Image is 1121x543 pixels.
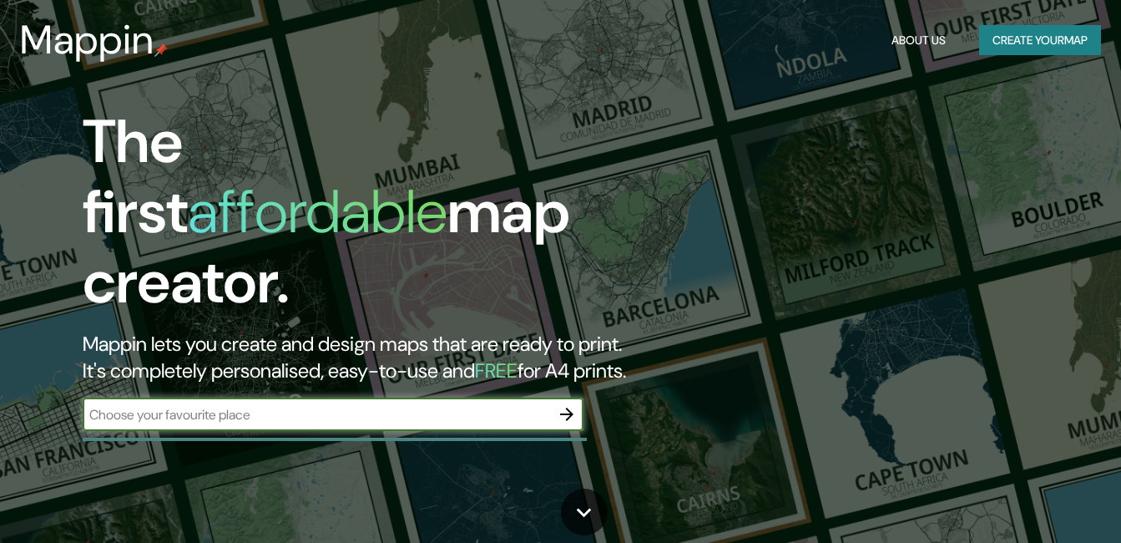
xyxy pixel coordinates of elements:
h3: Mappin [20,17,154,63]
img: mappin-pin [154,43,168,57]
button: About Us [885,25,952,56]
h5: FREE [475,358,518,383]
h1: affordable [188,173,447,251]
button: Create yourmap [979,25,1101,56]
h1: The first map creator. [83,107,644,331]
h2: Mappin lets you create and design maps that are ready to print. It's completely personalised, eas... [83,331,644,384]
iframe: Help widget launcher [972,478,1103,525]
input: Choose your favourite place [83,405,550,424]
